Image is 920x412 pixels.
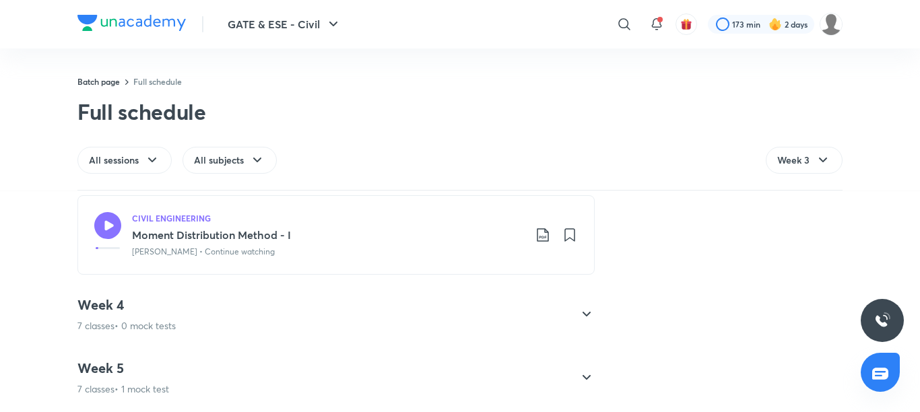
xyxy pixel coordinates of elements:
[77,382,169,396] p: 7 classes • 1 mock test
[194,153,244,167] span: All subjects
[133,76,182,87] a: Full schedule
[220,11,350,38] button: GATE & ESE - Civil
[77,76,120,87] a: Batch page
[77,98,206,125] div: Full schedule
[676,13,697,35] button: avatar
[67,296,595,333] div: Week 47 classes• 0 mock tests
[77,15,186,34] a: Company Logo
[77,359,169,377] h4: Week 5
[77,319,176,333] p: 7 classes • 0 mock tests
[89,153,139,167] span: All sessions
[820,13,843,36] img: Kranti
[874,312,890,329] img: ttu
[77,296,176,314] h4: Week 4
[680,18,692,30] img: avatar
[77,195,595,275] a: CIVIL ENGINEERINGMoment Distribution Method - I[PERSON_NAME] • Continue watching
[132,246,275,258] p: [PERSON_NAME] • Continue watching
[77,15,186,31] img: Company Logo
[67,359,595,396] div: Week 57 classes• 1 mock test
[132,212,211,224] h5: CIVIL ENGINEERING
[132,227,524,243] h3: Moment Distribution Method - I
[777,153,810,167] span: Week 3
[768,18,782,31] img: streak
